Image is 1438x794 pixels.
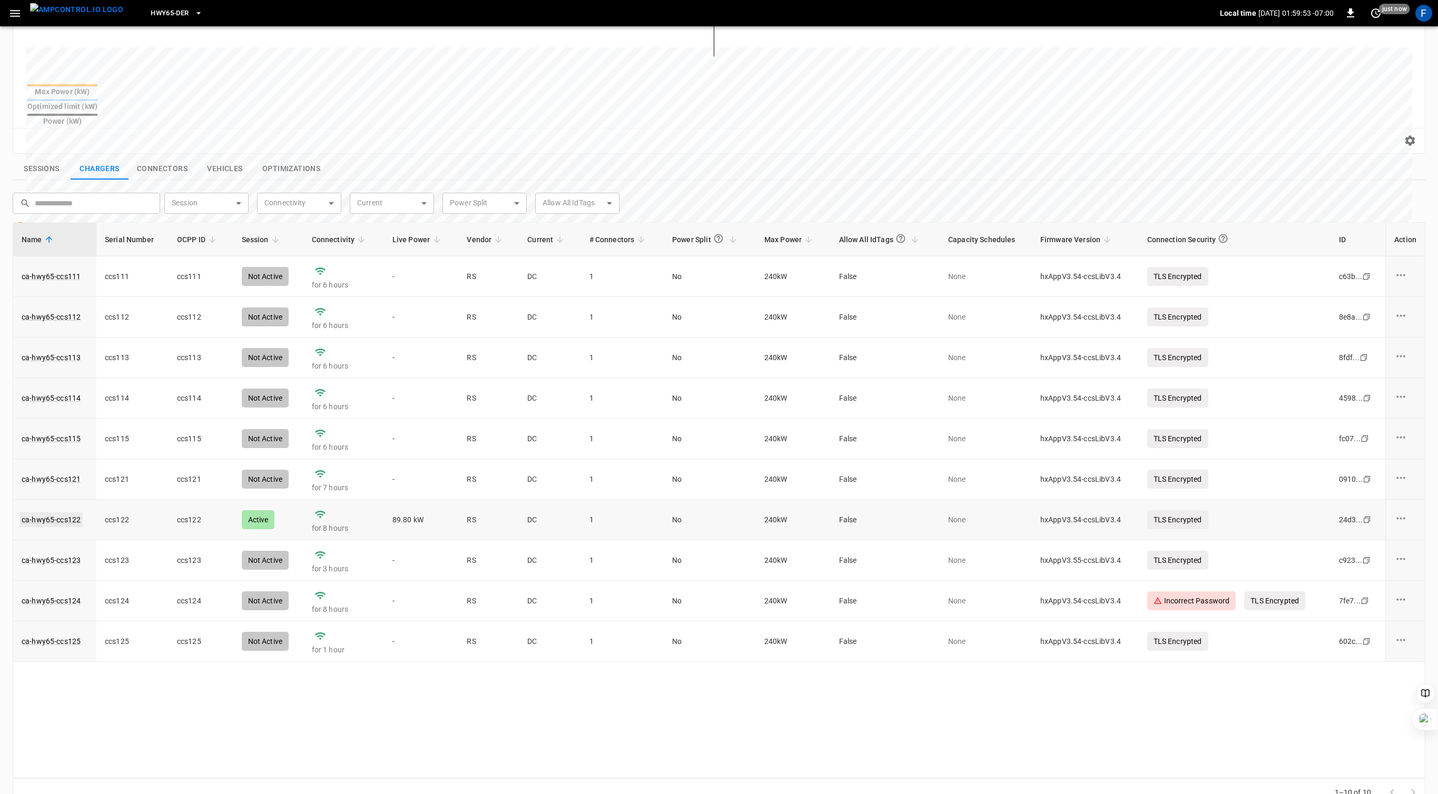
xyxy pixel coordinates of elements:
[1394,471,1416,487] div: charge point options
[96,459,169,500] td: ccs121
[1147,389,1208,408] p: TLS Encrypted
[242,470,289,489] div: Not Active
[1394,350,1416,365] div: charge point options
[1367,5,1384,22] button: set refresh interval
[96,419,169,459] td: ccs115
[169,419,233,459] td: ccs115
[22,393,81,403] a: ca-hwy65-ccs114
[581,621,664,662] td: 1
[151,7,189,19] span: HWY65-DER
[22,312,81,322] a: ca-hwy65-ccs112
[196,158,254,180] button: show latest vehicles
[22,352,81,363] a: ca-hwy65-ccs113
[71,158,129,180] button: show latest charge points
[1032,621,1139,662] td: hxAppV3.54-ccsLibV3.4
[169,581,233,621] td: ccs124
[312,563,376,574] p: for 3 hours
[664,540,756,581] td: No
[384,540,459,581] td: -
[169,500,233,540] td: ccs122
[242,591,289,610] div: Not Active
[519,419,580,459] td: DC
[242,551,289,570] div: Not Active
[458,378,519,419] td: RS
[756,621,831,662] td: 240 kW
[831,459,940,500] td: False
[1394,552,1416,568] div: charge point options
[1339,433,1361,444] div: fc07 ...
[242,233,282,246] span: Session
[1385,223,1425,256] th: Action
[948,474,1023,484] p: None
[312,442,376,452] p: for 6 hours
[467,233,505,246] span: Vendor
[1032,459,1139,500] td: hxAppV3.54-ccsLibV3.4
[22,233,56,246] span: Name
[664,621,756,662] td: No
[242,429,289,448] div: Not Active
[1379,4,1410,14] span: just now
[96,500,169,540] td: ccs122
[96,621,169,662] td: ccs125
[1339,555,1362,565] div: c923 ...
[831,378,940,419] td: False
[1331,223,1385,256] th: ID
[1339,393,1363,403] div: 4598 ...
[384,378,459,419] td: -
[458,581,519,621] td: RS
[1394,431,1416,446] div: charge point options
[1032,378,1139,419] td: hxAppV3.54-ccsLibV3.4
[1362,636,1372,647] div: copy
[22,474,81,484] a: ca-hwy65-ccs121
[756,500,831,540] td: 240 kW
[581,459,664,500] td: 1
[169,459,233,500] td: ccs121
[1147,510,1208,529] p: TLS Encrypted
[312,401,376,412] p: for 6 hours
[1339,474,1363,484] div: 0910 ...
[756,459,831,500] td: 240 kW
[1394,269,1416,284] div: charge point options
[756,581,831,621] td: 240 kW
[22,271,81,282] a: ca-hwy65-ccs111
[22,555,81,565] a: ca-hwy65-ccs123
[756,419,831,459] td: 240 kW
[1394,309,1416,325] div: charge point options
[129,158,196,180] button: show latest connectors
[581,500,664,540] td: 1
[242,510,275,529] div: Active
[831,419,940,459] td: False
[384,621,459,662] td: -
[940,223,1032,256] th: Capacity Schedules
[384,581,459,621] td: -
[581,540,664,581] td: 1
[1394,390,1416,406] div: charge point options
[1147,551,1208,570] p: TLS Encrypted
[1394,633,1416,649] div: charge point options
[831,621,940,662] td: False
[1147,632,1208,651] p: TLS Encrypted
[1339,514,1363,525] div: 24d3 ...
[948,393,1023,403] p: None
[1040,233,1114,246] span: Firmware Version
[589,233,648,246] span: # Connectors
[1147,429,1208,448] p: TLS Encrypted
[1360,595,1371,607] div: copy
[312,604,376,614] p: for 8 hours
[1032,419,1139,459] td: hxAppV3.54-ccsLibV3.4
[458,459,519,500] td: RS
[948,636,1023,647] p: None
[169,378,233,419] td: ccs114
[519,581,580,621] td: DC
[1360,433,1371,444] div: copy
[1362,514,1373,525] div: copy
[519,540,580,581] td: DC
[96,540,169,581] td: ccs123
[1339,595,1361,606] div: 7fe7 ...
[384,500,459,540] td: 89.80 kW
[664,581,756,621] td: No
[664,500,756,540] td: No
[242,389,289,408] div: Not Active
[312,523,376,533] p: for 8 hours
[527,233,567,246] span: Current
